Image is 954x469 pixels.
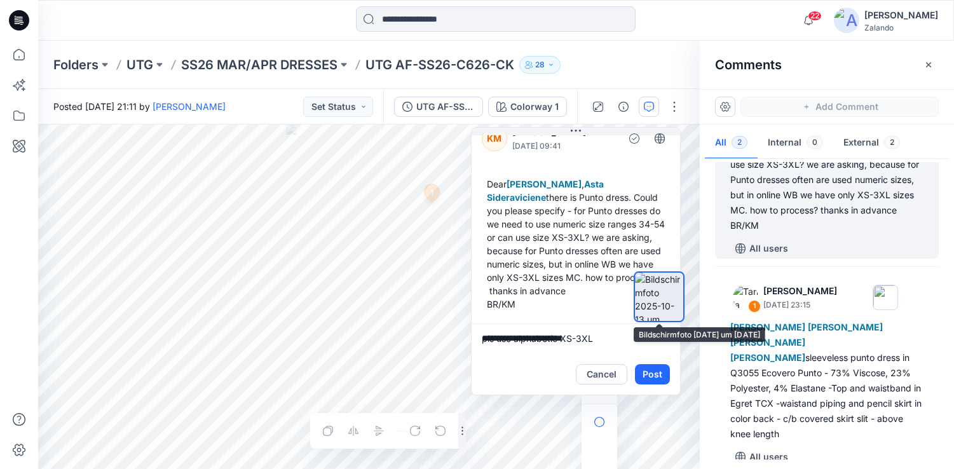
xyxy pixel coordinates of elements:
button: Cancel [576,364,627,384]
p: All users [749,449,788,465]
span: Asta Sideraviciene [487,179,606,203]
div: UTG AF-SS26-C626-CK [416,100,475,114]
button: External [833,127,910,160]
button: 28 [519,56,561,74]
p: [DATE] 23:15 [763,299,837,311]
p: [DATE] 09:41 [512,140,616,153]
img: Bildschirmfoto 2025-10-13 um 23.12.06 [635,273,683,321]
span: 2 [884,136,900,149]
button: Colorway 1 [488,97,567,117]
span: 2 [732,136,747,149]
h2: Comments [715,57,782,72]
button: All users [730,447,793,467]
a: UTG [126,56,153,74]
span: 0 [807,136,823,149]
span: [PERSON_NAME] [730,322,805,332]
span: [PERSON_NAME] [808,322,883,332]
span: [PERSON_NAME] [507,179,582,189]
a: Folders [53,56,99,74]
button: Internal [758,127,833,160]
p: 28 [535,58,545,72]
div: Colorway 1 [510,100,559,114]
button: All users [730,238,793,259]
span: [PERSON_NAME] [730,352,805,363]
span: [PERSON_NAME] [730,337,805,348]
p: All users [749,241,788,256]
div: Dear , there is Punto dress. Could you please specify - for Punto dresses do we need to use numer... [730,96,923,233]
img: avatar [834,8,859,33]
div: 1 [748,300,761,313]
p: [PERSON_NAME] [763,283,837,299]
button: All [705,127,758,160]
p: UTG AF-SS26-C626-CK [365,56,514,74]
button: Details [613,97,634,117]
div: KM [482,126,507,151]
div: Zalando [864,23,938,32]
a: SS26 MAR/APR DRESSES [181,56,337,74]
button: UTG AF-SS26-C626-CK [394,97,483,117]
div: Dear , there is Punto dress. Could you please specify - for Punto dresses do we need to use numer... [482,172,670,316]
img: Tania Baumeister-Hanff [733,285,758,310]
button: Add Comment [740,97,939,117]
div: sleeveless punto dress in Q3055 Ecovero Punto - 73% Viscose, 23% Polyester, 4% Elastane -Top and ... [730,320,923,442]
a: [PERSON_NAME] [153,101,226,112]
div: [PERSON_NAME] [864,8,938,23]
span: Posted [DATE] 21:11 by [53,100,226,113]
span: 22 [808,11,822,21]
